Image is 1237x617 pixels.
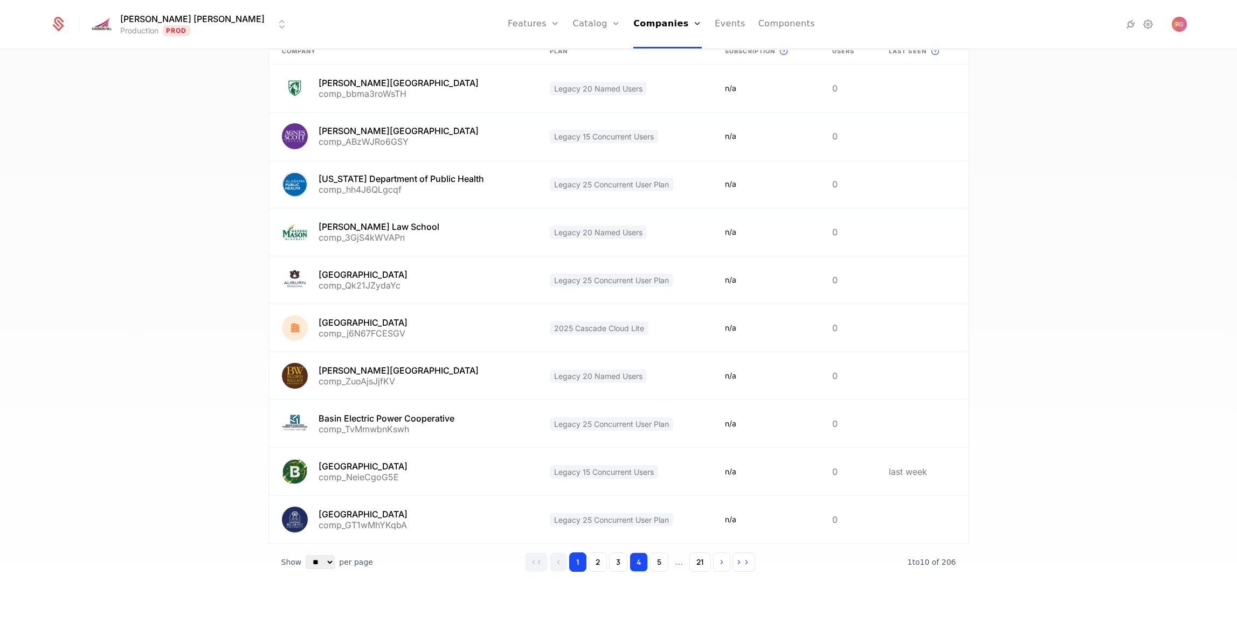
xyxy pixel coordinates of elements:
[1142,18,1155,31] a: Settings
[732,552,755,572] button: Go to last page
[339,557,373,567] span: per page
[1172,17,1187,32] button: Open user button
[92,12,288,36] button: Select environment
[120,25,158,36] div: Production
[689,552,711,572] button: Go to page 21
[589,552,607,572] button: Go to page 2
[306,555,335,569] select: Select page size
[569,552,586,572] button: Go to page 1
[1124,18,1137,31] a: Integrations
[525,552,755,572] div: Page navigation
[163,25,190,36] span: Prod
[725,47,775,56] span: Subscription
[550,552,567,572] button: Go to previous page
[120,12,265,25] span: [PERSON_NAME] [PERSON_NAME]
[89,16,115,32] img: Hannon Hill
[609,552,627,572] button: Go to page 3
[819,38,876,65] th: Users
[713,552,730,572] button: Go to next page
[630,552,648,572] button: Go to page 4
[908,558,956,566] span: 206
[650,552,668,572] button: Go to page 5
[671,553,687,571] span: ...
[537,38,712,65] th: Plan
[268,544,969,580] div: Table pagination
[889,47,927,56] span: Last seen
[269,38,537,65] th: Company
[908,558,942,566] span: 1 to 10 of
[1172,17,1187,32] img: Ryan Griffith
[525,552,548,572] button: Go to first page
[281,557,302,567] span: Show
